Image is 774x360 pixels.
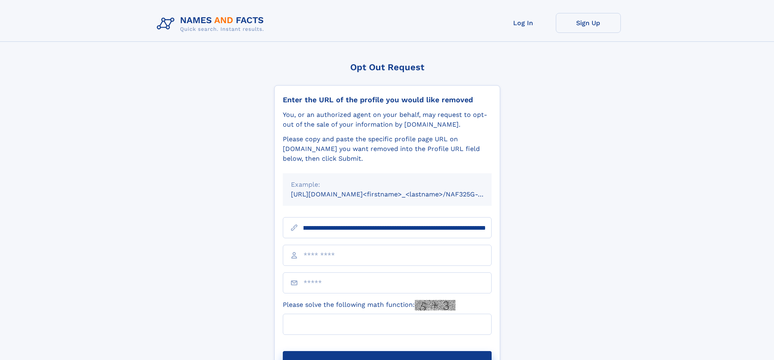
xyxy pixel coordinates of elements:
[283,300,455,310] label: Please solve the following math function:
[491,13,556,33] a: Log In
[283,95,492,104] div: Enter the URL of the profile you would like removed
[154,13,271,35] img: Logo Names and Facts
[283,134,492,164] div: Please copy and paste the specific profile page URL on [DOMAIN_NAME] you want removed into the Pr...
[274,62,500,72] div: Opt Out Request
[556,13,621,33] a: Sign Up
[283,110,492,129] div: You, or an authorized agent on your behalf, may request to opt-out of the sale of your informatio...
[291,190,507,198] small: [URL][DOMAIN_NAME]<firstname>_<lastname>/NAF325G-xxxxxxxx
[291,180,483,190] div: Example:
